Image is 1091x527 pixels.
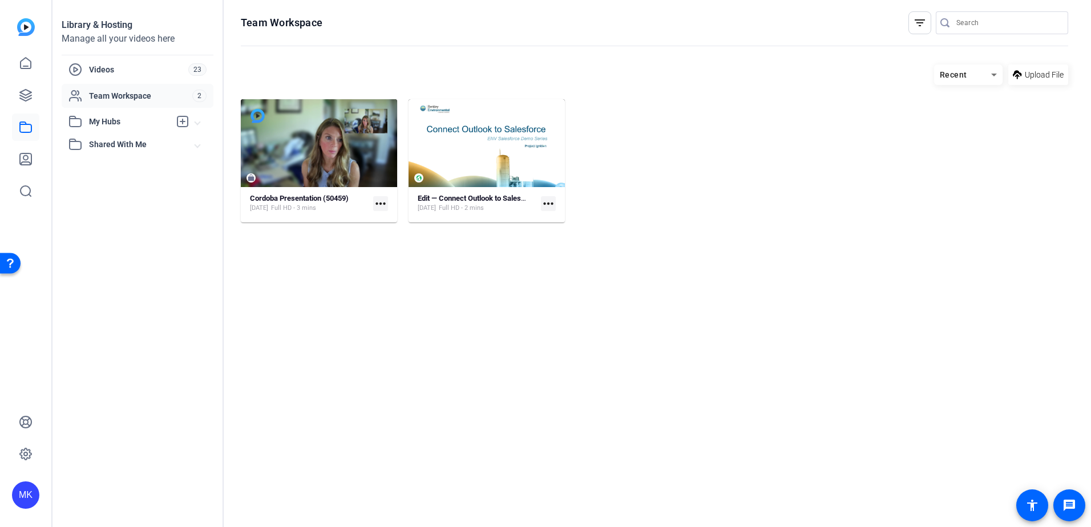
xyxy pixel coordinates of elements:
[241,16,322,30] h1: Team Workspace
[192,90,207,102] span: 2
[250,194,349,202] strong: Cordoba Presentation (50459)
[418,194,536,213] a: Edit — Connect Outlook to Salesforce[DATE]Full HD - 2 mins
[62,110,213,133] mat-expansion-panel-header: My Hubs
[62,18,213,32] div: Library & Hosting
[250,204,268,213] span: [DATE]
[1008,64,1068,85] button: Upload File
[418,204,436,213] span: [DATE]
[1025,498,1039,512] mat-icon: accessibility
[250,194,369,213] a: Cordoba Presentation (50459)[DATE]Full HD - 3 mins
[913,16,927,30] mat-icon: filter_list
[62,133,213,156] mat-expansion-panel-header: Shared With Me
[89,90,192,102] span: Team Workspace
[188,63,207,76] span: 23
[956,16,1059,30] input: Search
[439,204,484,213] span: Full HD - 2 mins
[1062,498,1076,512] mat-icon: message
[17,18,35,36] img: blue-gradient.svg
[89,64,188,75] span: Videos
[541,196,556,211] mat-icon: more_horiz
[271,204,316,213] span: Full HD - 3 mins
[373,196,388,211] mat-icon: more_horiz
[940,70,967,79] span: Recent
[89,116,170,128] span: My Hubs
[1025,69,1064,81] span: Upload File
[418,194,539,202] strong: Edit — Connect Outlook to Salesforce
[12,481,39,509] div: MK
[62,32,213,46] div: Manage all your videos here
[89,139,195,151] span: Shared With Me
